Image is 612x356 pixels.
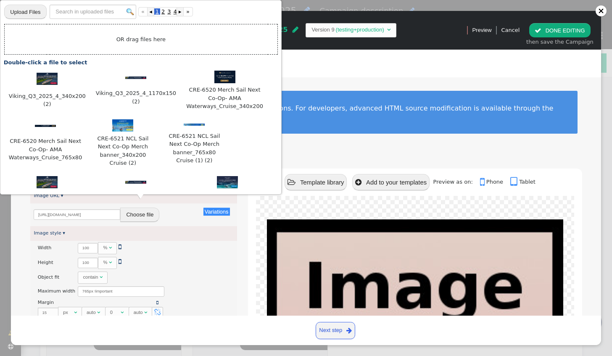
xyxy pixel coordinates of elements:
span: CRE-6520 Merch Sail Next Co-Op- AMA Waterways_Cruise_765x80 [8,137,83,162]
span:  [387,27,390,32]
span: CRE-6521 NCL Sail Next Co-Op Merch banner_340x200 Cruise (2) [91,134,154,168]
span: Preview [472,26,491,34]
a: Cancel [501,27,520,33]
a: Image style ▾ [34,230,65,236]
span:  [293,26,298,33]
span: Width [38,245,51,251]
div: % [103,259,107,266]
a: Phone [480,179,509,185]
span: CRE-6520 Merch Sail Next Co-Op- AMA Waterways_Cruise_340x200 [185,85,264,111]
span: Height [38,260,53,265]
img: fc23111a559eb96d-th.jpeg [125,181,146,184]
span: Viking_Q3_2025_4_1170x150 [95,189,177,198]
img: icon_search.png [127,8,134,16]
span:  [346,326,352,335]
a: ▸ [177,7,183,16]
div: auto [87,309,96,316]
span:  [121,310,124,315]
img: 92084200c5a40c89-th.jpeg [217,176,238,189]
span:  [355,179,361,186]
button: DONE EDITING [529,23,590,37]
span:  [144,310,147,315]
a: Image URL ▾ [34,193,63,198]
span:  [156,300,158,305]
a: Preview [472,23,491,37]
td: (testing+production) [335,26,385,34]
span:  [74,310,77,315]
button: Template library [285,174,347,190]
span:  [288,179,295,186]
span: 4 [172,8,178,15]
span: 3 [166,8,172,15]
span:  [480,177,486,187]
span:  [119,258,121,265]
div: auto [134,309,143,316]
div: 0 [110,309,119,316]
button: Variations [203,208,230,216]
a: » [183,7,193,16]
a: ◂ [148,7,154,16]
a: Next step [316,322,356,339]
span: Margin [38,300,54,305]
a:  [119,244,121,250]
div: then save the Campaign [526,38,594,46]
span: 1 [154,8,160,15]
span:  [97,310,100,315]
span: CRE-6521 NCL Sail Next Co-Op Merch banner_765x80 Cruise (1) (2) [163,132,226,165]
td: OR drag files here [4,24,277,55]
img: 45fb004de688153a-th.jpeg [214,71,235,83]
span: Viking_Q3_2025_4_1170x150 (2) [95,89,177,106]
img: c28349039fa25285-th.jpeg [184,124,205,126]
button: Choose file [120,208,159,222]
span:  [109,245,112,250]
img: ee31ff6452ba1e50-th.jpeg [125,76,146,79]
input: Search in uploaded files [50,5,136,19]
a:  [156,300,158,306]
div: To edit an element, simply click on it to access its customization options. For developers, advan... [48,104,564,120]
span: Viking_Q3_2025_4_340x200 (2) [8,92,87,109]
div: px [63,309,72,316]
a: « [138,7,148,16]
span:  [109,260,112,265]
img: 6537f78afc042648-th.jpeg [37,176,58,189]
span:  [535,27,541,34]
span: Preview as on: [433,179,478,185]
span: Maximum width [38,288,75,294]
span:  [100,274,103,280]
button: Add to your templates [352,174,430,190]
div: % [103,244,107,251]
div: Double-click a file to select [4,58,278,67]
img: 45edd859a782bb93-th.jpeg [35,125,56,127]
span: 2 [160,8,166,15]
div: contain [83,274,98,281]
a:  [119,259,121,264]
img: e622d70f840aff47-th.jpeg [112,119,133,132]
img: 7c8e5cc6aac52132-th.jpeg [37,73,58,85]
span:  [510,177,519,187]
a: Tablet [510,179,535,185]
span:  [154,309,161,316]
td: Version 9 [311,26,334,34]
span: Object fit [38,274,59,280]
